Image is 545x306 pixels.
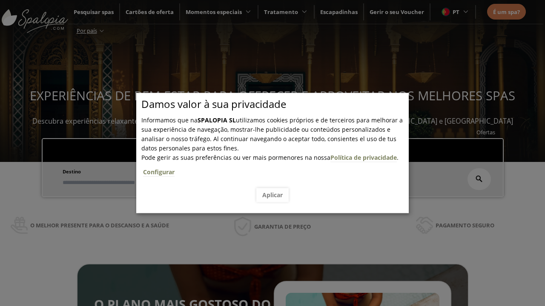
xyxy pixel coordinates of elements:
[143,168,175,176] a: Configurar
[198,116,236,124] b: SPALOPIA SL
[330,153,397,162] a: Política de privacidade
[141,153,409,182] span: .
[141,116,403,152] span: Informamos que na utilizamos cookies próprios e de terceiros para melhorar a sua experiência de n...
[141,99,409,109] p: Damos valor à sua privacidade
[256,188,289,202] button: Aplicar
[141,153,330,161] span: Pode gerir as suas preferências ou ver mais pormenores na nossa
